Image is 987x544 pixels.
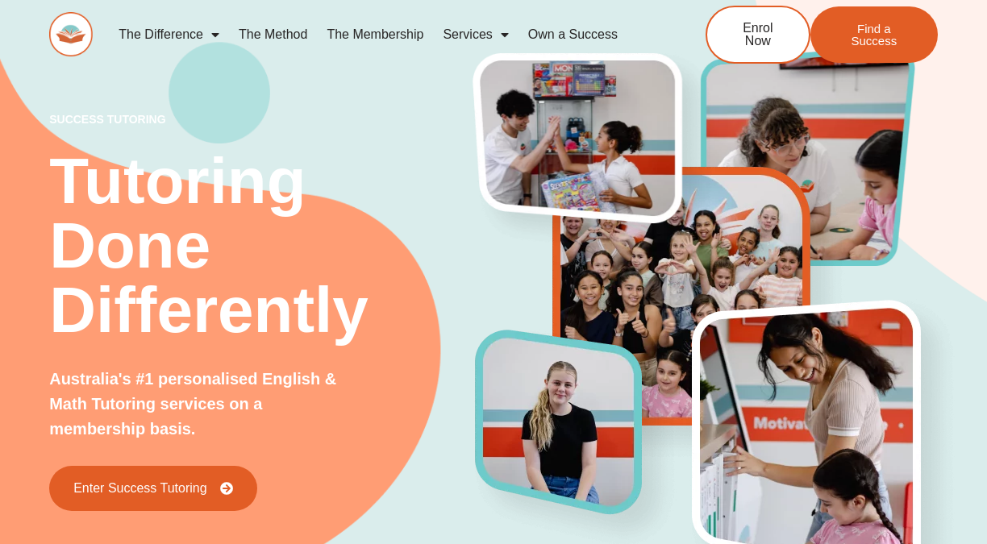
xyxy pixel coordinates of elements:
[49,149,476,343] h2: Tutoring Done Differently
[731,22,785,48] span: Enrol Now
[49,466,256,511] a: Enter Success Tutoring
[49,114,476,125] p: success tutoring
[518,16,627,53] a: Own a Success
[835,23,914,47] span: Find a Success
[109,16,229,53] a: The Difference
[229,16,317,53] a: The Method
[49,367,360,442] p: Australia's #1 personalised English & Math Tutoring services on a membership basis.
[433,16,518,53] a: Services
[810,6,938,63] a: Find a Success
[73,482,206,495] span: Enter Success Tutoring
[317,16,433,53] a: The Membership
[109,16,655,53] nav: Menu
[706,6,810,64] a: Enrol Now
